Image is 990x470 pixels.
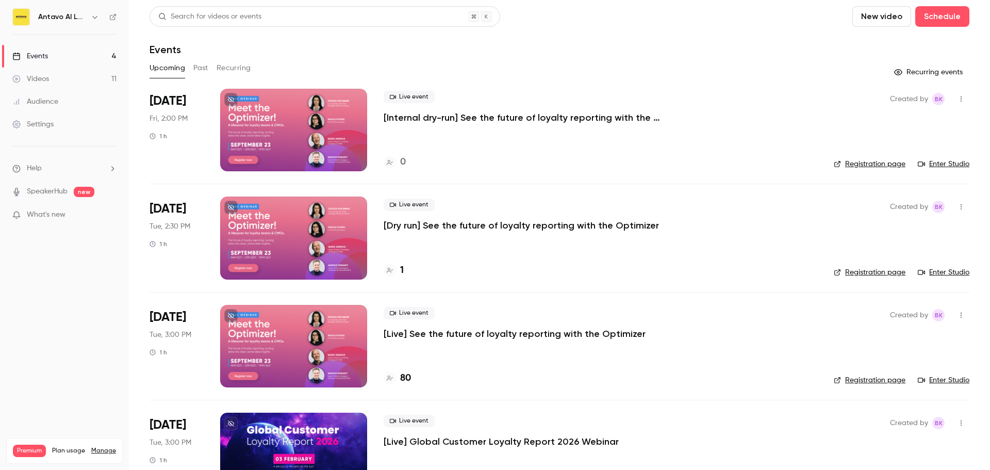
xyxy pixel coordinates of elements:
[890,201,928,213] span: Created by
[834,267,905,278] a: Registration page
[150,114,188,124] span: Fri, 2:00 PM
[384,155,406,169] a: 0
[384,264,404,278] a: 1
[384,91,435,103] span: Live event
[104,210,117,220] iframe: Noticeable Trigger
[150,240,167,248] div: 1 h
[12,163,117,174] li: help-dropdown-opener
[217,60,251,76] button: Recurring
[91,447,116,455] a: Manage
[74,187,94,197] span: new
[27,209,65,220] span: What's new
[918,159,969,169] a: Enter Studio
[890,309,928,321] span: Created by
[150,417,186,433] span: [DATE]
[384,371,411,385] a: 80
[384,435,619,448] a: [Live] Global Customer Loyalty Report 2026 Webinar
[38,12,87,22] h6: Antavo AI Loyalty Cloud
[918,267,969,278] a: Enter Studio
[932,201,945,213] span: Barbara Kekes Szabo
[384,307,435,319] span: Live event
[932,309,945,321] span: Barbara Kekes Szabo
[158,11,261,22] div: Search for videos or events
[150,89,204,171] div: Sep 12 Fri, 2:00 PM (Europe/Budapest)
[935,309,943,321] span: BK
[12,51,48,61] div: Events
[13,445,46,457] span: Premium
[150,201,186,217] span: [DATE]
[27,163,42,174] span: Help
[932,417,945,429] span: Barbara Kekes Szabo
[935,93,943,105] span: BK
[834,375,905,385] a: Registration page
[150,221,190,232] span: Tue, 2:30 PM
[384,111,693,124] a: [Internal dry-run] See the future of loyalty reporting with the Optimizer
[400,371,411,385] h4: 80
[13,9,29,25] img: Antavo AI Loyalty Cloud
[150,456,167,464] div: 1 h
[150,93,186,109] span: [DATE]
[890,93,928,105] span: Created by
[12,119,54,129] div: Settings
[890,417,928,429] span: Created by
[915,6,969,27] button: Schedule
[932,93,945,105] span: Barbara Kekes Szabo
[150,132,167,140] div: 1 h
[150,330,191,340] span: Tue, 3:00 PM
[834,159,905,169] a: Registration page
[150,43,181,56] h1: Events
[12,74,49,84] div: Videos
[52,447,85,455] span: Plan usage
[150,437,191,448] span: Tue, 3:00 PM
[400,264,404,278] h4: 1
[27,186,68,197] a: SpeakerHub
[400,155,406,169] h4: 0
[193,60,208,76] button: Past
[150,305,204,387] div: Sep 23 Tue, 3:00 PM (Europe/Budapest)
[889,64,969,80] button: Recurring events
[150,309,186,326] span: [DATE]
[935,417,943,429] span: BK
[384,219,659,232] a: [Dry run] See the future of loyalty reporting with the Optimizer
[918,375,969,385] a: Enter Studio
[150,60,185,76] button: Upcoming
[384,328,646,340] a: [Live] See the future of loyalty reporting with the Optimizer
[935,201,943,213] span: BK
[12,96,58,107] div: Audience
[150,348,167,356] div: 1 h
[384,415,435,427] span: Live event
[852,6,911,27] button: New video
[150,197,204,279] div: Sep 16 Tue, 2:30 PM (Europe/Budapest)
[384,199,435,211] span: Live event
